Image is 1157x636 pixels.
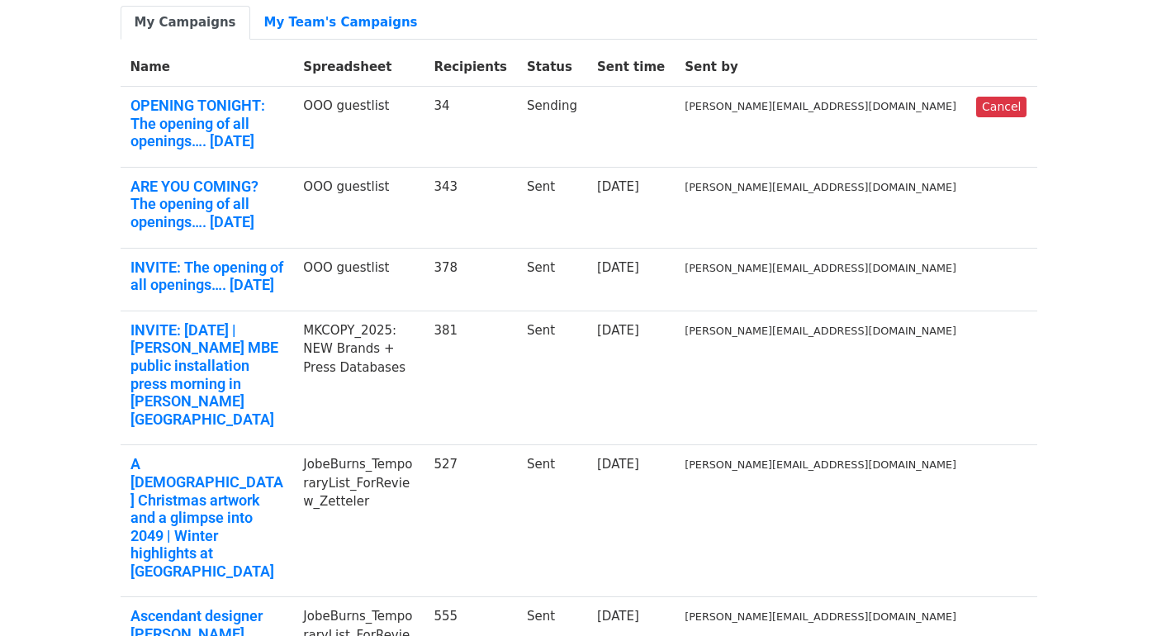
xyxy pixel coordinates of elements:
[121,6,250,40] a: My Campaigns
[685,181,956,193] small: [PERSON_NAME][EMAIL_ADDRESS][DOMAIN_NAME]
[587,48,675,87] th: Sent time
[293,167,424,248] td: OOO guestlist
[424,48,517,87] th: Recipients
[517,248,587,311] td: Sent
[293,445,424,597] td: JobeBurns_TemporaryList_ForReview_Zetteler
[424,87,517,168] td: 34
[121,48,294,87] th: Name
[130,97,284,150] a: OPENING TONIGHT: The opening of all openings…. [DATE]
[293,311,424,445] td: MKCOPY_2025: NEW Brands + Press Databases
[130,321,284,429] a: INVITE: [DATE] | [PERSON_NAME] MBE public installation press morning in [PERSON_NAME][GEOGRAPHIC_...
[293,87,424,168] td: OOO guestlist
[130,178,284,231] a: ARE YOU COMING? The opening of all openings…. [DATE]
[597,260,639,275] a: [DATE]
[517,311,587,445] td: Sent
[685,262,956,274] small: [PERSON_NAME][EMAIL_ADDRESS][DOMAIN_NAME]
[424,248,517,311] td: 378
[597,179,639,194] a: [DATE]
[597,609,639,624] a: [DATE]
[517,167,587,248] td: Sent
[424,311,517,445] td: 381
[250,6,432,40] a: My Team's Campaigns
[293,48,424,87] th: Spreadsheet
[424,167,517,248] td: 343
[130,259,284,294] a: INVITE: The opening of all openings…. [DATE]
[685,610,956,623] small: [PERSON_NAME][EMAIL_ADDRESS][DOMAIN_NAME]
[685,100,956,112] small: [PERSON_NAME][EMAIL_ADDRESS][DOMAIN_NAME]
[597,323,639,338] a: [DATE]
[597,457,639,472] a: [DATE]
[517,48,587,87] th: Status
[685,325,956,337] small: [PERSON_NAME][EMAIL_ADDRESS][DOMAIN_NAME]
[675,48,966,87] th: Sent by
[517,87,587,168] td: Sending
[293,248,424,311] td: OOO guestlist
[424,445,517,597] td: 527
[1074,557,1157,636] iframe: Chat Widget
[976,97,1027,117] a: Cancel
[130,455,284,580] a: A [DEMOGRAPHIC_DATA] Christmas artwork and a glimpse into 2049 | Winter highlights at [GEOGRAPHIC...
[517,445,587,597] td: Sent
[685,458,956,471] small: [PERSON_NAME][EMAIL_ADDRESS][DOMAIN_NAME]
